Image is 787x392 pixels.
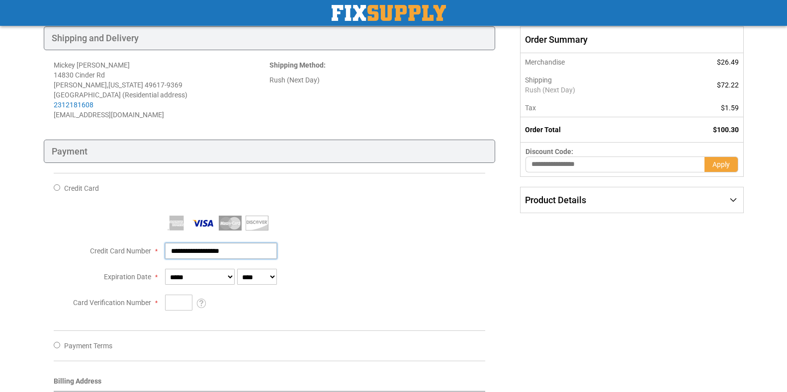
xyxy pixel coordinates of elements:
div: Billing Address [54,376,486,392]
img: Fix Industrial Supply [332,5,446,21]
span: Expiration Date [104,273,151,281]
a: store logo [332,5,446,21]
th: Merchandise [521,53,660,71]
span: Apply [712,160,730,168]
span: Shipping Method [269,61,324,69]
span: Credit Card [64,184,99,192]
span: $26.49 [717,58,739,66]
span: Product Details [525,195,586,205]
img: Discover [246,216,268,231]
button: Apply [704,157,738,172]
th: Tax [521,99,660,117]
span: $100.30 [713,126,739,134]
span: Shipping [525,76,552,84]
span: [EMAIL_ADDRESS][DOMAIN_NAME] [54,111,164,119]
span: Order Summary [520,26,743,53]
span: Rush (Next Day) [525,85,655,95]
span: $1.59 [721,104,739,112]
img: MasterCard [219,216,242,231]
span: Discount Code: [525,148,573,156]
div: Rush (Next Day) [269,75,485,85]
strong: Order Total [525,126,561,134]
span: Card Verification Number [73,299,151,307]
span: [US_STATE] [108,81,143,89]
img: Visa [192,216,215,231]
span: Payment Terms [64,342,112,350]
span: $72.22 [717,81,739,89]
strong: : [269,61,326,69]
div: Payment [44,140,496,163]
img: American Express [165,216,188,231]
div: Shipping and Delivery [44,26,496,50]
address: Mickey [PERSON_NAME] 14830 Cinder Rd [PERSON_NAME] , 49617-9369 [GEOGRAPHIC_DATA] (Residential ad... [54,60,269,120]
a: 2312181608 [54,101,93,109]
span: Credit Card Number [90,247,151,255]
